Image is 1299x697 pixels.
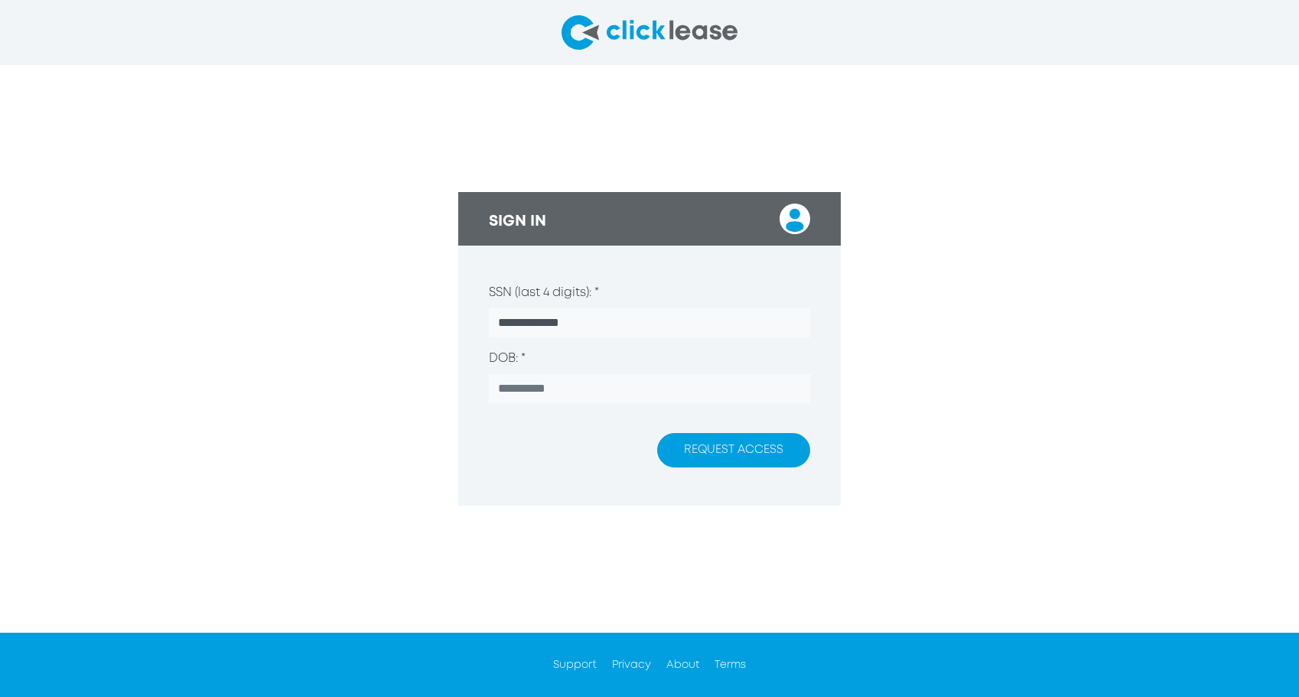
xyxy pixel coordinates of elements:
a: Privacy [612,660,651,669]
label: SSN (last 4 digits): * [489,284,599,302]
img: login user [780,204,810,234]
a: About [666,660,699,669]
img: clicklease logo [562,15,737,50]
h3: SIGN IN [489,213,546,231]
button: REQUEST ACCESS [657,433,810,467]
label: DOB: * [489,350,526,368]
a: Support [553,660,597,669]
a: Terms [715,660,746,669]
